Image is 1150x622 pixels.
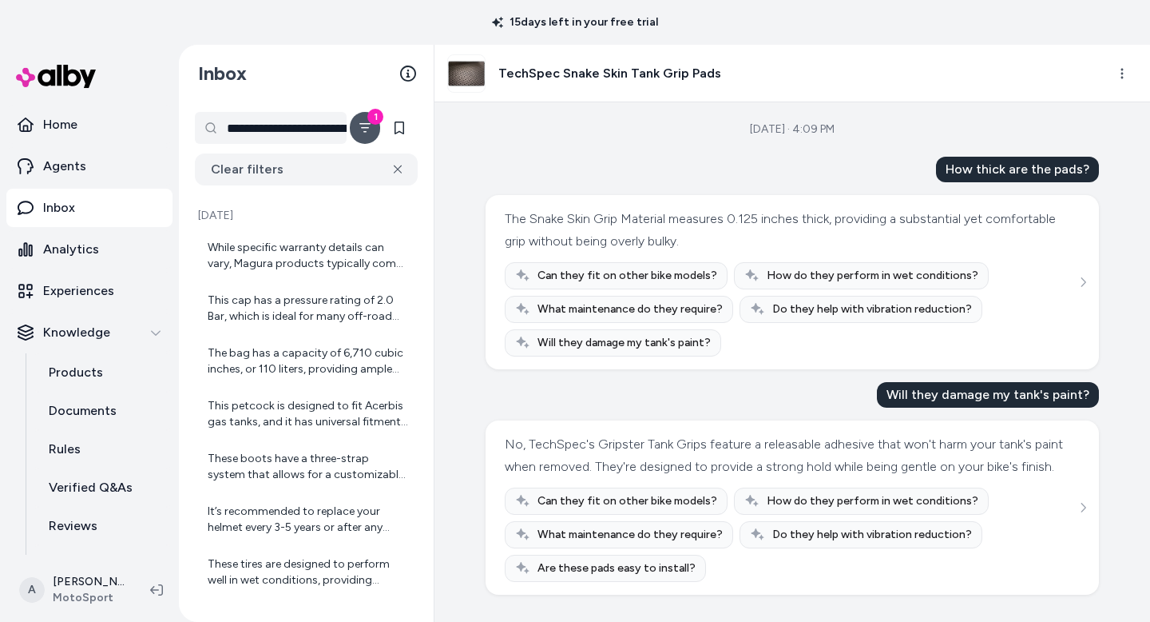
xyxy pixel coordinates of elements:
[43,281,114,301] p: Experiences
[498,64,721,83] h3: TechSpec Snake Skin Tank Grip Pads
[367,109,383,125] div: 1
[49,401,117,421] p: Documents
[6,147,172,185] a: Agents
[195,547,418,598] a: These tires are designed to perform well in wet conditions, providing reliable grip and stability...
[750,122,835,138] div: [DATE] · 4:09 PM
[537,301,723,317] span: What maintenance do they require?
[195,494,418,545] a: It’s recommended to replace your helmet every 3-5 years or after any significant impact to ensure...
[208,556,408,588] div: These tires are designed to perform well in wet conditions, providing reliable grip and stability...
[6,106,172,144] a: Home
[877,382,1099,408] div: Will they damage my tank's paint?
[19,577,45,603] span: A
[6,189,172,227] a: Inbox
[767,493,978,509] span: How do they perform in wet conditions?
[208,345,408,377] div: The bag has a capacity of 6,710 cubic inches, or 110 liters, providing ample space for all your r...
[43,198,75,217] p: Inbox
[33,468,172,507] a: Verified Q&As
[208,504,408,536] div: It’s recommended to replace your helmet every 3-5 years or after any significant impact to ensure...
[537,493,717,509] span: Can they fit on other bike models?
[43,157,86,176] p: Agents
[195,389,418,440] a: This petcock is designed to fit Acerbis gas tanks, and it has universal fitment. However, it's al...
[1073,273,1092,292] button: See more
[936,157,1099,182] div: How thick are the pads?
[195,336,418,387] a: The bag has a capacity of 6,710 cubic inches, or 110 liters, providing ample space for all your r...
[195,283,418,334] a: This cap has a pressure rating of 2.0 Bar, which is ideal for many off-road applications, providi...
[43,323,110,342] p: Knowledge
[767,268,978,284] span: How do they perform in wet conditions?
[16,65,96,88] img: alby Logo
[772,527,972,543] span: Do they help with vibration reduction?
[49,440,81,459] p: Rules
[198,62,247,86] h2: Inbox
[33,353,172,392] a: Products
[537,560,696,576] span: Are these pads easy to install?
[6,272,172,310] a: Experiences
[49,478,133,497] p: Verified Q&As
[208,293,408,325] div: This cap has a pressure rating of 2.0 Bar, which is ideal for many off-road applications, providi...
[10,564,137,616] button: A[PERSON_NAME]MotoSport
[1073,498,1092,517] button: See more
[208,240,408,272] div: While specific warranty details can vary, Magura products typically come with a manufacturer's wa...
[537,527,723,543] span: What maintenance do they require?
[33,545,172,584] a: Survey Questions
[195,441,418,492] a: These boots have a three-strap system that allows for a customizable fit, ensuring comfort during...
[772,301,972,317] span: Do they help with vibration reduction?
[43,115,77,134] p: Home
[53,590,125,606] span: MotoSport
[49,363,103,382] p: Products
[195,208,418,224] p: [DATE]
[482,14,668,30] p: 15 days left in your free trial
[350,112,381,144] button: Filter
[33,430,172,468] a: Rules
[448,55,485,92] img: X001-Y502.jpg
[33,507,172,545] a: Reviews
[208,398,408,430] div: This petcock is designed to fit Acerbis gas tanks, and it has universal fitment. However, it's al...
[537,335,711,351] span: Will they damage my tank's paint?
[195,230,418,281] a: While specific warranty details can vary, Magura products typically come with a manufacturer's wa...
[53,574,125,590] p: [PERSON_NAME]
[505,433,1076,478] div: No, TechSpec's Gripster Tank Grips feature a releasable adhesive that won't harm your tank's pain...
[6,313,172,352] button: Knowledge
[208,451,408,483] div: These boots have a three-strap system that allows for a customizable fit, ensuring comfort during...
[537,268,717,284] span: Can they fit on other bike models?
[195,154,418,185] button: Clear filters
[43,240,99,259] p: Analytics
[49,516,97,536] p: Reviews
[505,208,1076,253] div: The Snake Skin Grip Material measures 0.125 inches thick, providing a substantial yet comfortable...
[33,392,172,430] a: Documents
[6,230,172,269] a: Analytics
